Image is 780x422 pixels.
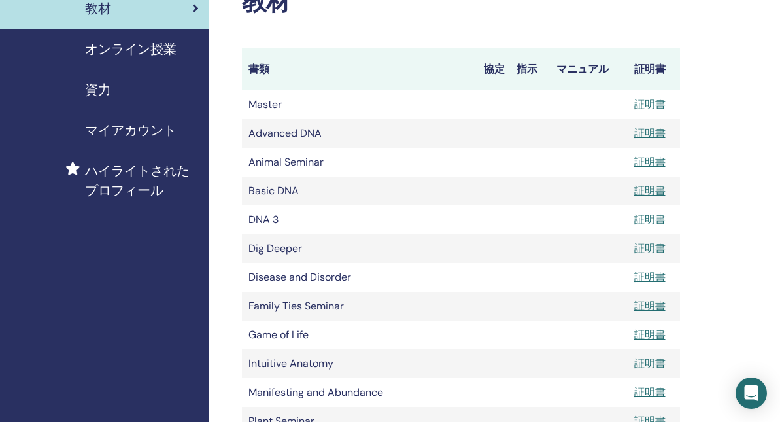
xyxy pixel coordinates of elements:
[634,299,666,313] a: 証明書
[242,263,477,292] td: Disease and Disorder
[85,39,177,59] span: オンライン授業
[242,119,477,148] td: Advanced DNA
[242,378,477,407] td: Manifesting and Abundance
[85,161,199,200] span: ハイライトされたプロフィール
[85,80,111,99] span: 資力
[85,120,177,140] span: マイアカウント
[510,48,551,90] th: 指示
[242,292,477,321] td: Family Ties Seminar
[634,184,666,198] a: 証明書
[628,48,680,90] th: 証明書
[634,241,666,255] a: 証明書
[634,270,666,284] a: 証明書
[242,205,477,234] td: DNA 3
[634,385,666,399] a: 証明書
[242,148,477,177] td: Animal Seminar
[242,234,477,263] td: Dig Deeper
[634,213,666,226] a: 証明書
[242,321,477,349] td: Game of Life
[634,328,666,342] a: 証明書
[634,357,666,370] a: 証明書
[634,97,666,111] a: 証明書
[477,48,510,90] th: 協定
[242,177,477,205] td: Basic DNA
[634,155,666,169] a: 証明書
[634,126,666,140] a: 証明書
[242,90,477,119] td: Master
[550,48,627,90] th: マニュアル
[242,349,477,378] td: Intuitive Anatomy
[242,48,477,90] th: 書類
[736,378,767,409] div: Open Intercom Messenger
